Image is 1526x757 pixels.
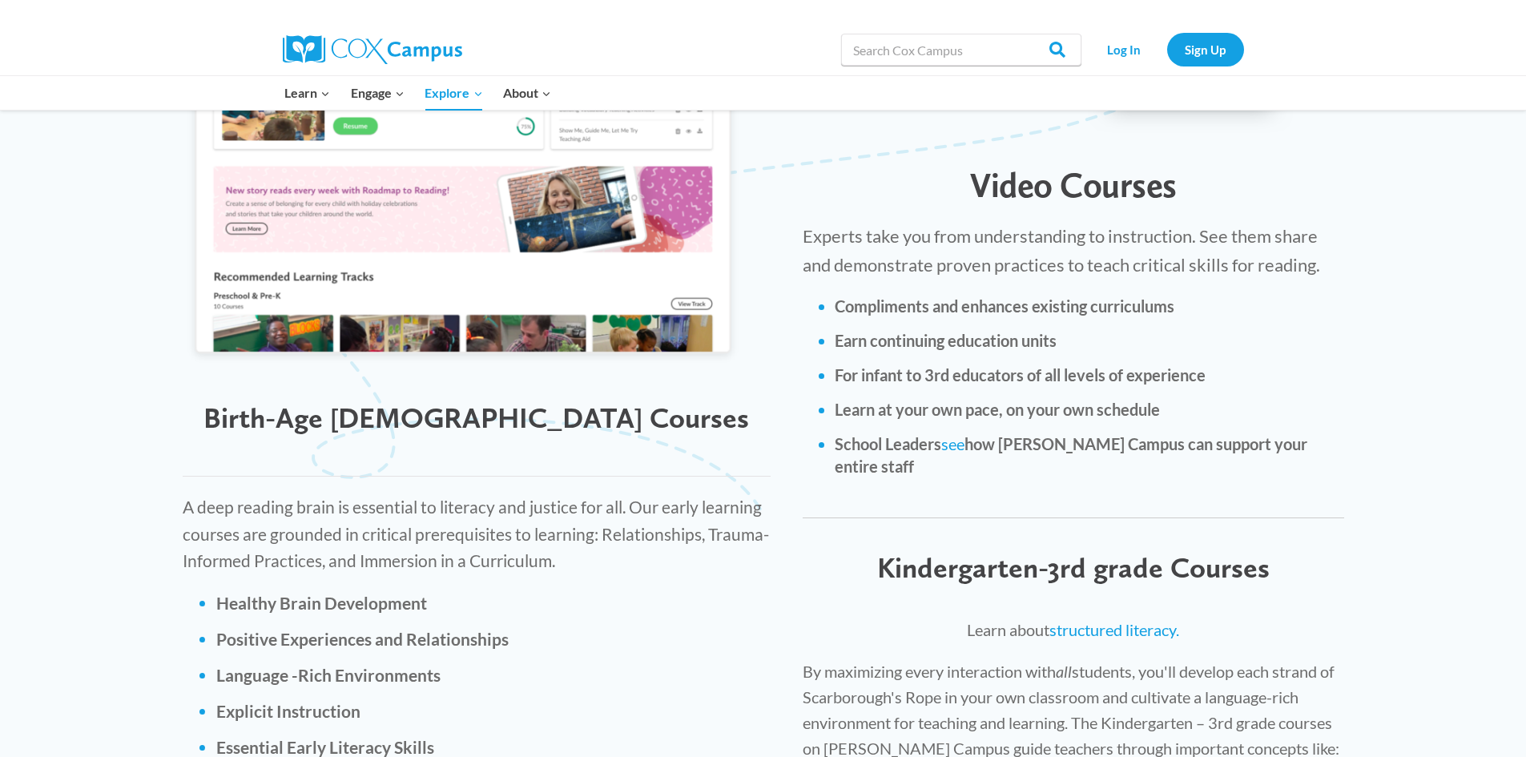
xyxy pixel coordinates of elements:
a: structured literacy. [1049,620,1179,639]
strong: Earn continuing education units [835,331,1057,350]
span: Video Courses [970,164,1177,206]
b: Explicit Instruction [216,701,360,721]
input: Search Cox Campus [841,34,1081,66]
nav: Primary Navigation [275,76,562,110]
strong: Learn at your own pace, on your own schedule [835,400,1160,419]
nav: Secondary Navigation [1089,33,1244,66]
span: Kindergarten-3rd grade Courses [877,550,1270,585]
strong: Healthy Brain Development [216,593,427,613]
a: see [941,434,964,453]
strong: For infant to 3rd educators of all levels of experience [835,365,1206,385]
a: Sign Up [1167,33,1244,66]
b: Positive Experiences and Relationships [216,629,509,649]
img: Cox Campus [283,35,462,64]
button: Child menu of Engage [340,76,415,110]
button: Child menu of About [493,76,562,110]
p: Learn about [803,617,1343,642]
b: Essential Early Literacy Skills [216,737,434,757]
p: A deep reading brain is essential to literacy and justice for all. Our early learning courses are... [183,493,771,574]
strong: School Leaders how [PERSON_NAME] Campus can support your entire staff [835,434,1307,476]
span: Birth-Age [DEMOGRAPHIC_DATA] Courses [203,401,749,435]
strong: Compliments and enhances existing curriculums [835,296,1174,316]
i: all [1056,662,1072,681]
button: Child menu of Learn [275,76,341,110]
a: Log In [1089,33,1159,66]
b: Language -Rich Environments [216,665,441,685]
button: Child menu of Explore [415,76,493,110]
span: Experts take you from understanding to instruction. See them share and demonstrate proven practic... [803,225,1320,275]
